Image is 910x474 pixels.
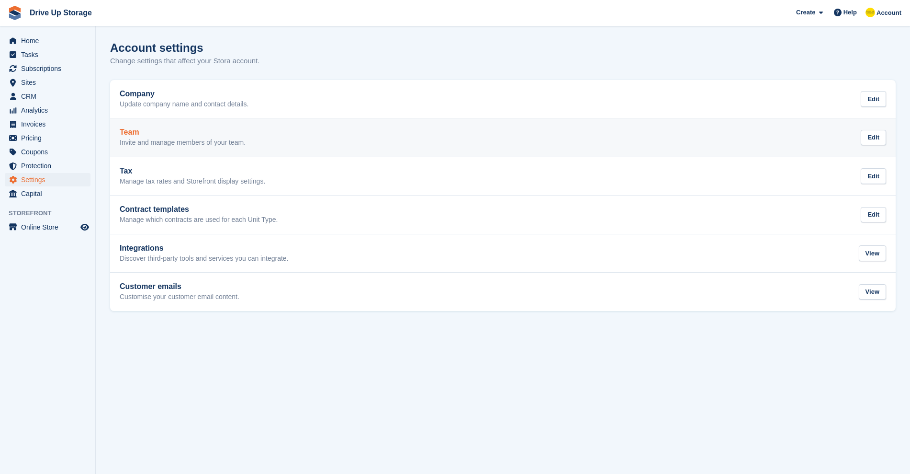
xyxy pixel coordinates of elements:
[120,128,246,137] h2: Team
[21,48,79,61] span: Tasks
[120,90,248,98] h2: Company
[120,167,265,175] h2: Tax
[5,104,90,117] a: menu
[861,207,886,223] div: Edit
[110,273,896,311] a: Customer emails Customise your customer email content. View
[120,139,246,147] p: Invite and manage members of your team.
[5,117,90,131] a: menu
[5,187,90,200] a: menu
[120,216,278,224] p: Manage which contracts are used for each Unit Type.
[110,56,259,67] p: Change settings that affect your Stora account.
[21,173,79,186] span: Settings
[120,293,239,301] p: Customise your customer email content.
[110,196,896,234] a: Contract templates Manage which contracts are used for each Unit Type. Edit
[21,90,79,103] span: CRM
[21,145,79,159] span: Coupons
[120,244,289,253] h2: Integrations
[120,205,278,214] h2: Contract templates
[796,8,815,17] span: Create
[859,245,886,261] div: View
[9,208,95,218] span: Storefront
[859,284,886,300] div: View
[21,220,79,234] span: Online Store
[110,80,896,118] a: Company Update company name and contact details. Edit
[26,5,96,21] a: Drive Up Storage
[861,168,886,184] div: Edit
[110,118,896,157] a: Team Invite and manage members of your team. Edit
[110,41,203,54] h1: Account settings
[8,6,22,20] img: stora-icon-8386f47178a22dfd0bd8f6a31ec36ba5ce8667c1dd55bd0f319d3a0aa187defe.svg
[21,104,79,117] span: Analytics
[5,76,90,89] a: menu
[21,62,79,75] span: Subscriptions
[120,177,265,186] p: Manage tax rates and Storefront display settings.
[21,76,79,89] span: Sites
[21,117,79,131] span: Invoices
[5,145,90,159] a: menu
[110,234,896,273] a: Integrations Discover third-party tools and services you can integrate. View
[5,62,90,75] a: menu
[21,159,79,173] span: Protection
[120,282,239,291] h2: Customer emails
[5,159,90,173] a: menu
[5,90,90,103] a: menu
[21,187,79,200] span: Capital
[876,8,901,18] span: Account
[5,34,90,47] a: menu
[843,8,857,17] span: Help
[861,91,886,107] div: Edit
[21,34,79,47] span: Home
[120,100,248,109] p: Update company name and contact details.
[5,173,90,186] a: menu
[861,130,886,146] div: Edit
[21,131,79,145] span: Pricing
[110,157,896,196] a: Tax Manage tax rates and Storefront display settings. Edit
[120,254,289,263] p: Discover third-party tools and services you can integrate.
[79,221,90,233] a: Preview store
[865,8,875,17] img: Crispin Vitoria
[5,220,90,234] a: menu
[5,131,90,145] a: menu
[5,48,90,61] a: menu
